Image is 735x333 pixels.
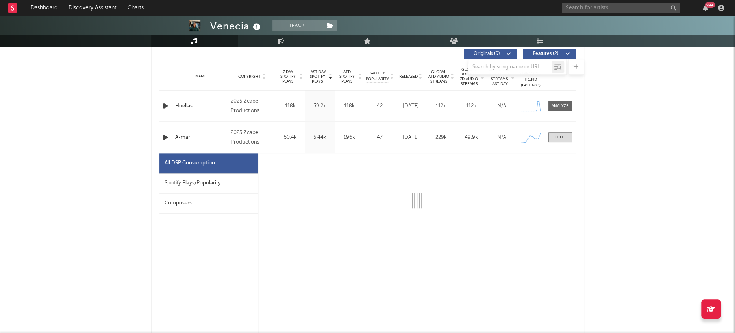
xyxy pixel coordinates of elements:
div: 2025 Zcape Productions [230,128,273,147]
div: [DATE] [398,102,424,110]
div: 196k [337,134,362,142]
div: 112k [428,102,454,110]
span: Originals ( 9 ) [469,52,505,56]
span: Last Day Spotify Plays [307,70,328,84]
div: 112k [458,102,485,110]
span: 7 Day Spotify Plays [278,70,298,84]
div: N/A [489,134,515,142]
div: Composers [159,193,258,213]
div: 5.44k [307,134,333,142]
div: 118k [337,102,362,110]
div: 49.9k [458,134,485,142]
div: 2025 Zcape Productions [230,97,273,116]
input: Search by song name or URL [468,64,552,70]
button: Originals(9) [464,49,517,59]
div: All DSP Consumption [165,158,215,168]
span: Estimated % Playlist Streams Last Day [489,67,510,86]
span: ATD Spotify Plays [337,70,357,84]
div: 99 + [705,2,715,8]
div: All DSP Consumption [159,153,258,173]
div: N/A [489,102,515,110]
span: Global Rolling 7D Audio Streams [458,67,480,86]
div: [DATE] [398,134,424,142]
span: Features ( 2 ) [528,52,564,56]
span: Released [399,74,418,79]
div: 42 [366,102,394,110]
span: Copyright [238,74,261,79]
div: Venecia [210,20,263,33]
div: 47 [366,134,394,142]
div: 39.2k [307,102,333,110]
div: Global Streaming Trend (Last 60D) [519,65,542,88]
div: 229k [428,134,454,142]
a: Huellas [175,102,227,110]
button: 99+ [703,5,708,11]
div: Name [175,74,227,79]
div: Spotify Plays/Popularity [159,173,258,193]
span: Global ATD Audio Streams [428,70,450,84]
button: Track [272,20,322,31]
button: Features(2) [523,49,576,59]
input: Search for artists [562,3,680,13]
a: A-mar [175,134,227,142]
div: 118k [278,102,303,110]
span: Spotify Popularity [366,70,389,82]
div: 50.4k [278,134,303,142]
